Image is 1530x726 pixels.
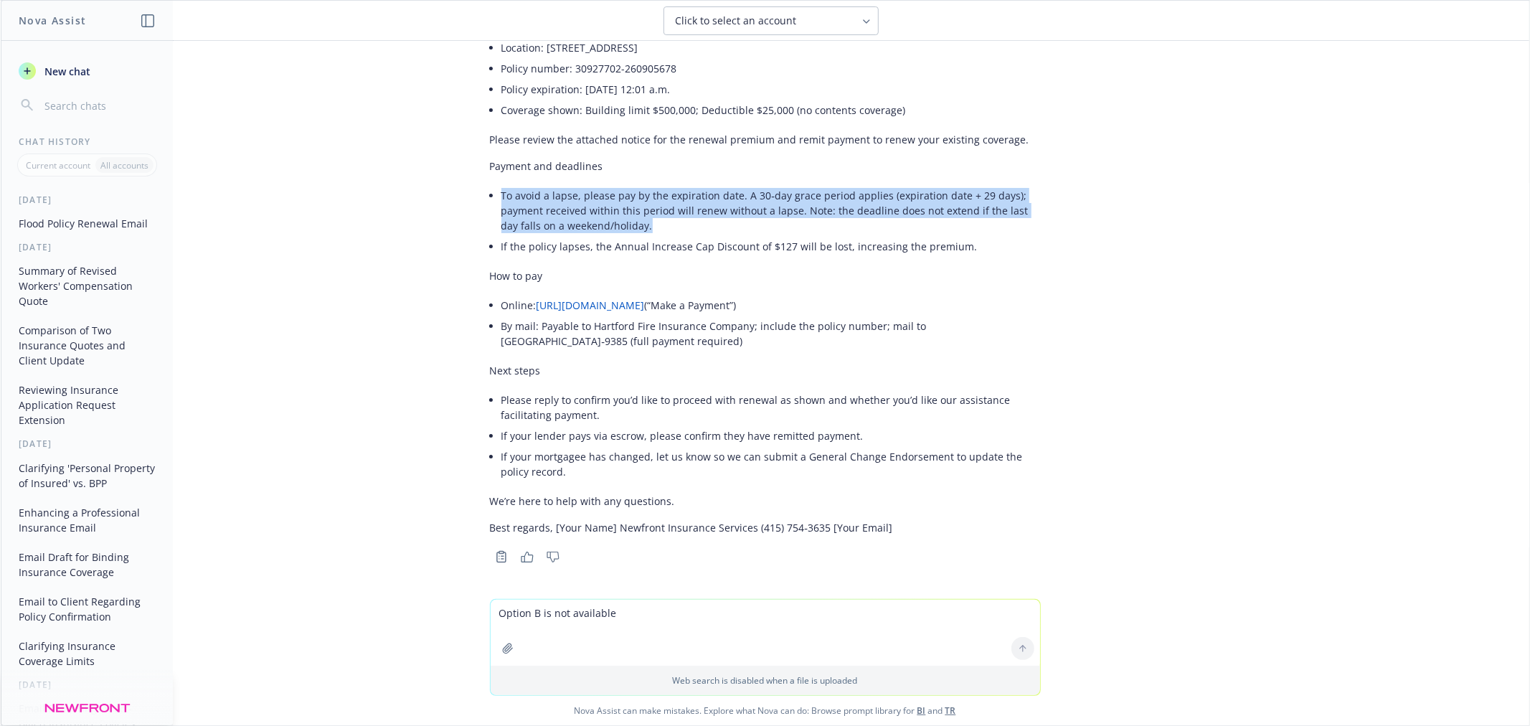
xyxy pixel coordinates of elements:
[1,241,173,253] div: [DATE]
[13,590,161,628] button: Email to Client Regarding Policy Confirmation
[542,547,565,567] button: Thumbs down
[501,295,1041,316] li: Online: (“Make a Payment”)
[501,236,1041,257] li: If the policy lapses, the Annual Increase Cap Discount of $127 will be lost, increasing the premium.
[499,674,1031,687] p: Web search is disabled when a file is uploaded
[13,634,161,673] button: Clarifying Insurance Coverage Limits
[26,159,90,171] p: Current account
[13,212,161,235] button: Flood Policy Renewal Email
[13,259,161,313] button: Summary of Revised Workers' Compensation Quote
[501,185,1041,236] li: To avoid a lapse, please pay by the expiration date. A 30‑day grace period applies (expiration da...
[495,550,508,563] svg: Copy to clipboard
[19,13,86,28] h1: Nova Assist
[1,136,173,148] div: Chat History
[1,194,173,206] div: [DATE]
[501,316,1041,352] li: By mail: Payable to Hartford Fire Insurance Company; include the policy number; mail to [GEOGRAPH...
[490,132,1041,147] p: Please review the attached notice for the renewal premium and remit payment to renew your existin...
[917,704,926,717] a: BI
[100,159,148,171] p: All accounts
[42,95,156,115] input: Search chats
[501,100,1041,121] li: Coverage shown: Building limit $500,000; Deductible $25,000 (no contents coverage)
[13,545,161,584] button: Email Draft for Binding Insurance Coverage
[1,438,173,450] div: [DATE]
[490,363,1041,378] p: Next steps
[13,58,161,84] button: New chat
[42,64,90,79] span: New chat
[501,446,1041,482] li: If your mortgagee has changed, let us know so we can submit a General Change Endorsement to updat...
[537,298,645,312] a: [URL][DOMAIN_NAME]
[13,456,161,495] button: Clarifying 'Personal Property of Insured' vs. BPP
[490,159,1041,174] p: Payment and deadlines
[490,494,1041,509] p: We’re here to help with any questions.
[13,378,161,432] button: Reviewing Insurance Application Request Extension
[676,14,797,28] span: Click to select an account
[490,268,1041,283] p: How to pay
[664,6,879,35] button: Click to select an account
[6,696,1524,725] span: Nova Assist can make mistakes. Explore what Nova can do: Browse prompt library for and
[501,425,1041,446] li: If your lender pays via escrow, please confirm they have remitted payment.
[501,58,1041,79] li: Policy number: 30927702-260905678
[13,501,161,539] button: Enhancing a Professional Insurance Email
[945,704,956,717] a: TR
[501,79,1041,100] li: Policy expiration: [DATE] 12:01 a.m.
[1,679,173,691] div: [DATE]
[490,520,1041,535] p: Best regards, [Your Name] Newfront Insurance Services (415) 754‑3635 [Your Email]
[501,37,1041,58] li: Location: [STREET_ADDRESS]
[501,390,1041,425] li: Please reply to confirm you’d like to proceed with renewal as shown and whether you’d like our as...
[13,319,161,372] button: Comparison of Two Insurance Quotes and Client Update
